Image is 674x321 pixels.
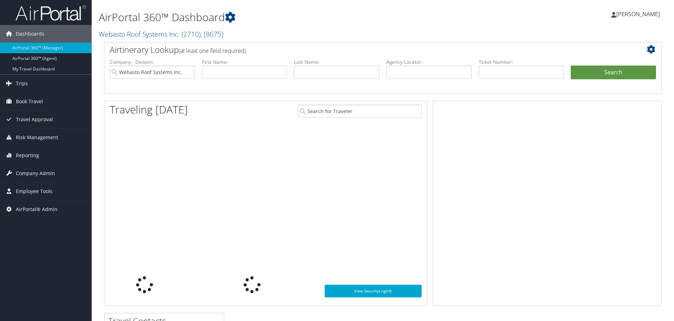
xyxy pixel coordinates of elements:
h1: AirPortal 360™ Dashboard [99,10,478,25]
span: Reporting [16,147,39,164]
img: airportal-logo.png [16,5,86,21]
span: (at least one field required) [179,47,246,55]
label: Agency Locator: [386,58,472,66]
a: [PERSON_NAME] [611,4,667,25]
button: Search [571,66,656,80]
span: Trips [16,75,28,92]
span: Book Travel [16,93,43,110]
span: Employee Tools [16,183,53,200]
span: Company Admin [16,165,55,182]
label: Ticket Number: [479,58,564,66]
span: Dashboards [16,25,44,43]
span: [PERSON_NAME] [616,10,660,18]
label: Last Name: [294,58,379,66]
span: Risk Management [16,129,58,146]
span: , [ 8675 ] [201,29,223,39]
h1: Traveling [DATE] [110,102,188,117]
a: Webasto Roof Systems Inc. [99,29,223,39]
h2: Airtinerary Lookup [110,44,609,56]
span: AirPortal® Admin [16,200,57,218]
input: Search for Traveler [298,105,422,118]
a: View SecurityLogic® [325,285,422,297]
label: First Name: [202,58,287,66]
span: Travel Approval [16,111,53,128]
label: Company - Division: [110,58,195,66]
span: ( 2710 ) [182,29,201,39]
